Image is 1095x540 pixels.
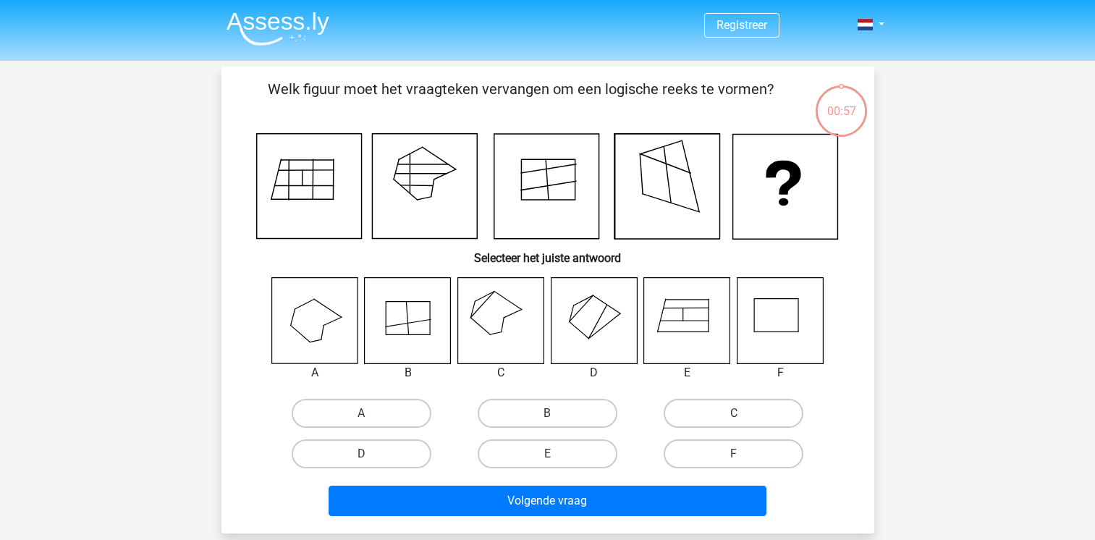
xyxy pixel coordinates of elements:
div: A [261,364,370,381]
div: C [447,364,556,381]
img: Assessly [227,12,329,46]
label: B [478,399,617,428]
h6: Selecteer het juiste antwoord [245,240,851,265]
label: A [292,399,431,428]
label: E [478,439,617,468]
label: F [664,439,803,468]
div: D [540,364,649,381]
div: 00:57 [814,84,868,120]
div: E [633,364,742,381]
label: C [664,399,803,428]
label: D [292,439,431,468]
a: Registreer [716,18,767,32]
div: F [726,364,835,381]
p: Welk figuur moet het vraagteken vervangen om een logische reeks te vormen? [245,78,797,122]
div: B [353,364,462,381]
button: Volgende vraag [329,486,766,516]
